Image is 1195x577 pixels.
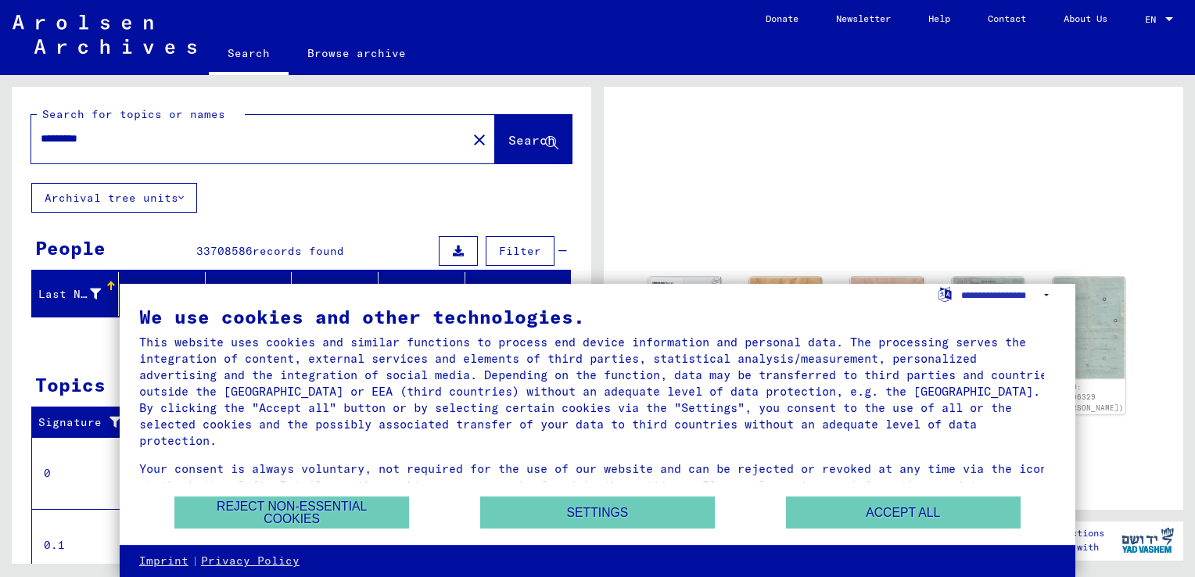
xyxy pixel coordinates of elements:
[174,496,409,529] button: Reject non-essential cookies
[201,554,300,569] a: Privacy Policy
[35,371,106,399] div: Topics
[32,437,140,509] td: 0
[470,131,489,149] mat-icon: close
[472,281,555,306] div: Prisoner #
[139,307,1056,326] div: We use cookies and other technologies.
[42,107,225,121] mat-label: Search for topics or names
[209,34,289,75] a: Search
[499,244,541,258] span: Filter
[139,334,1056,449] div: This website uses cookies and similar functions to process end device information and personal da...
[1053,382,1124,412] a: DocID: 108006329 ([PERSON_NAME])
[253,244,344,258] span: records found
[298,281,382,306] div: Place of Birth
[1118,521,1177,560] img: yv_logo.png
[379,272,465,316] mat-header-cell: Date of Birth
[119,272,206,316] mat-header-cell: First Name
[464,124,495,155] button: Clear
[35,234,106,262] div: People
[31,183,197,213] button: Archival tree units
[139,554,188,569] a: Imprint
[292,272,379,316] mat-header-cell: Place of Birth
[38,414,127,431] div: Signature
[212,281,296,306] div: Maiden Name
[786,496,1021,529] button: Accept all
[196,244,253,258] span: 33708586
[648,277,721,328] img: 001.jpg
[13,15,196,54] img: Arolsen_neg.svg
[206,272,292,316] mat-header-cell: Maiden Name
[38,286,101,303] div: Last Name
[125,281,209,306] div: First Name
[385,281,468,306] div: Date of Birth
[952,277,1025,380] img: 001.jpg
[139,461,1056,510] div: Your consent is always voluntary, not required for the use of our website and can be rejected or ...
[289,34,425,72] a: Browse archive
[486,236,554,266] button: Filter
[480,496,715,529] button: Settings
[465,272,570,316] mat-header-cell: Prisoner #
[32,272,119,316] mat-header-cell: Last Name
[508,132,555,148] span: Search
[495,115,572,163] button: Search
[1053,277,1125,380] img: 002.jpg
[38,410,143,435] div: Signature
[850,277,923,328] img: 002.jpg
[38,281,120,306] div: Last Name
[1145,14,1162,25] span: EN
[749,277,822,328] img: 001.jpg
